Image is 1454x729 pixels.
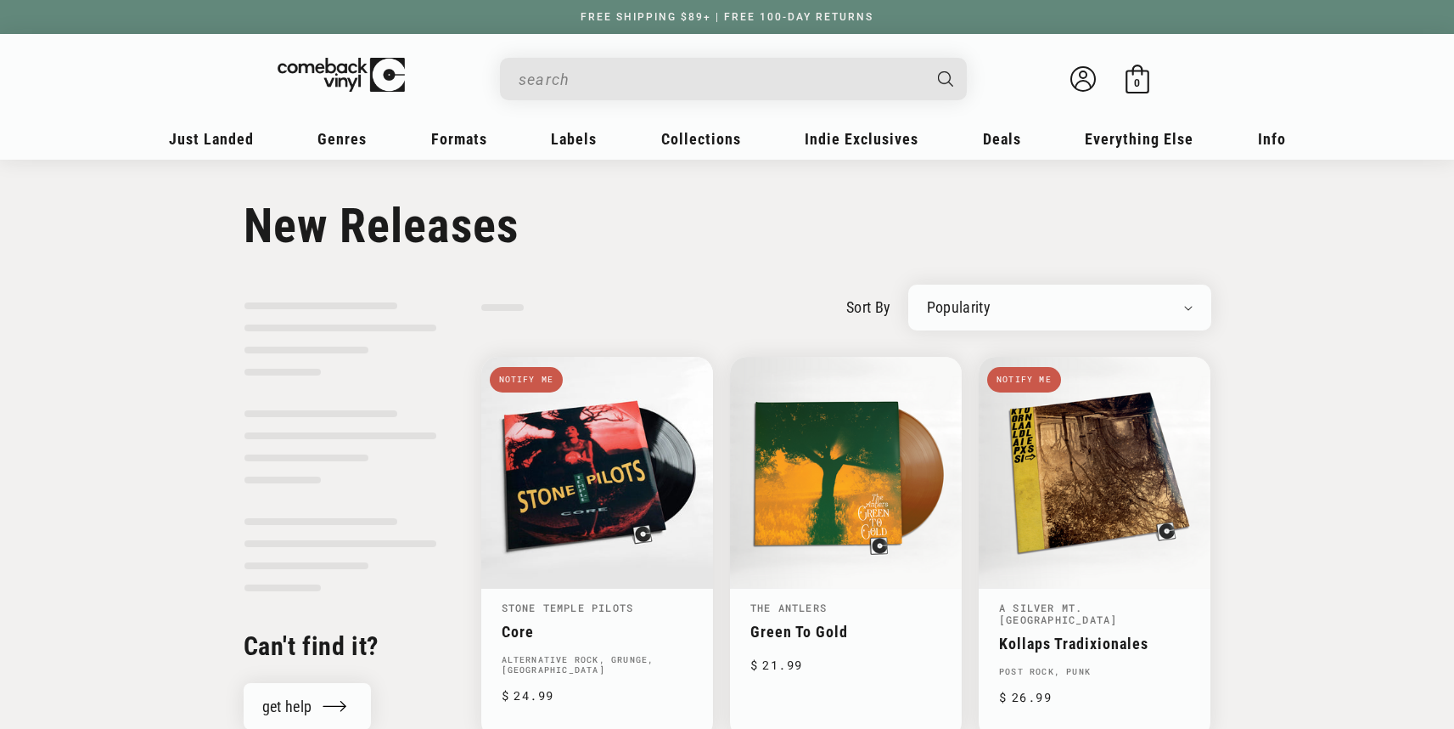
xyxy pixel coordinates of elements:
button: Search [923,58,968,100]
a: Core [502,623,693,641]
span: Indie Exclusives [805,130,918,148]
a: FREE SHIPPING $89+ | FREE 100-DAY RETURNS [564,11,890,23]
a: Green To Gold [750,623,941,641]
span: Collections [661,130,741,148]
h1: New Releases [244,198,1211,254]
span: Deals [983,130,1021,148]
a: Kollaps Tradixionales [999,635,1190,653]
span: 0 [1134,76,1140,89]
h2: Can't find it? [244,630,437,663]
label: sort by [846,296,891,319]
input: search [519,62,921,97]
a: A Silver Mt. [GEOGRAPHIC_DATA] [999,601,1117,626]
a: The Antlers [750,601,827,614]
div: Search [500,58,967,100]
span: Labels [551,130,597,148]
span: Formats [431,130,487,148]
span: Info [1258,130,1286,148]
span: Just Landed [169,130,254,148]
span: Genres [317,130,367,148]
a: Stone Temple Pilots [502,601,634,614]
span: Everything Else [1085,130,1193,148]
